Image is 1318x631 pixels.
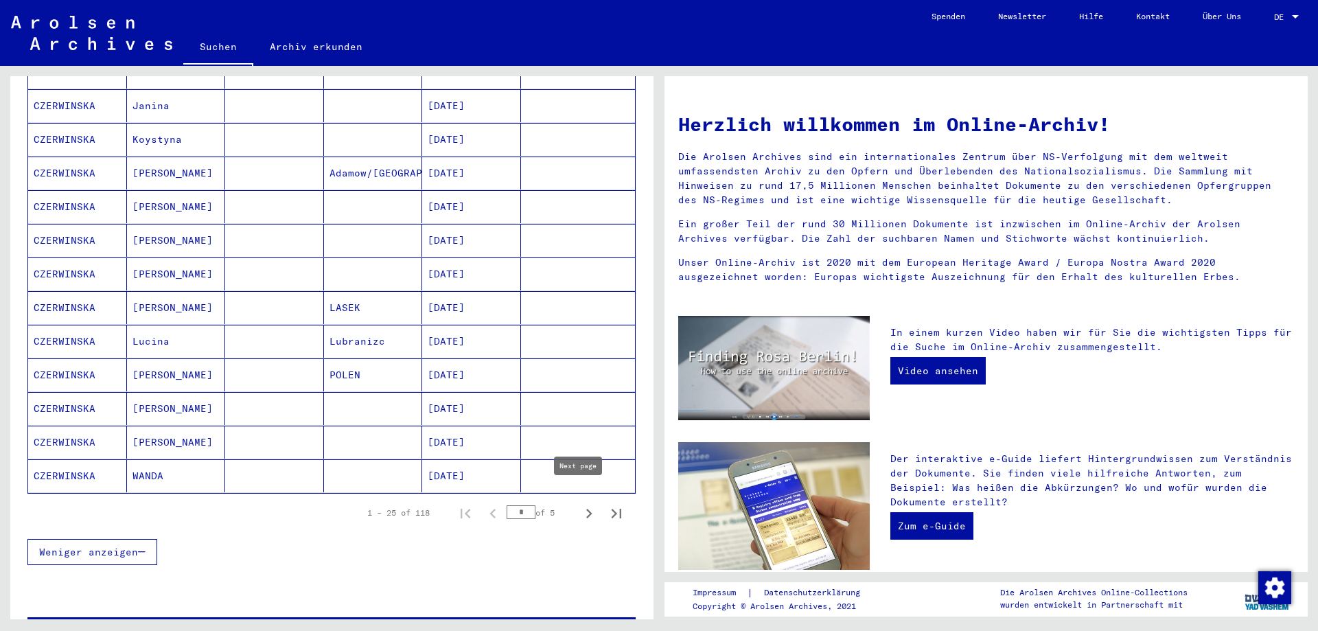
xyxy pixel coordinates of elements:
button: Previous page [479,499,507,527]
p: wurden entwickelt in Partnerschaft mit [1000,599,1188,611]
span: DE [1274,12,1289,22]
mat-cell: CZERWINSKA [28,190,127,223]
mat-cell: CZERWINSKA [28,325,127,358]
div: | [693,586,877,600]
p: Copyright © Arolsen Archives, 2021 [693,600,877,612]
p: Die Arolsen Archives Online-Collections [1000,586,1188,599]
button: Next page [575,499,603,527]
mat-cell: CZERWINSKA [28,426,127,459]
mat-cell: [PERSON_NAME] [127,190,226,223]
span: Weniger anzeigen [39,546,138,558]
mat-cell: [DATE] [422,190,521,223]
mat-cell: [DATE] [422,157,521,190]
mat-cell: WANDA [127,459,226,492]
mat-cell: [PERSON_NAME] [127,257,226,290]
a: Video ansehen [890,357,986,385]
div: of 5 [507,506,575,519]
a: Suchen [183,30,253,66]
img: video.jpg [678,316,870,420]
mat-cell: Lucina [127,325,226,358]
p: Der interaktive e-Guide liefert Hintergrundwissen zum Verständnis der Dokumente. Sie finden viele... [890,452,1294,509]
mat-cell: [PERSON_NAME] [127,291,226,324]
mat-cell: Koystyna [127,123,226,156]
img: eguide.jpg [678,442,870,570]
mat-cell: CZERWINSKA [28,459,127,492]
mat-cell: [PERSON_NAME] [127,157,226,190]
mat-cell: [DATE] [422,392,521,425]
mat-cell: CZERWINSKA [28,224,127,257]
mat-cell: Janina [127,89,226,122]
mat-cell: CZERWINSKA [28,291,127,324]
mat-cell: [DATE] [422,426,521,459]
mat-cell: POLEN [324,358,423,391]
a: Datenschutzerklärung [753,586,877,600]
p: Unser Online-Archiv ist 2020 mit dem European Heritage Award / Europa Nostra Award 2020 ausgezeic... [678,255,1294,284]
mat-cell: LASEK [324,291,423,324]
mat-cell: CZERWINSKA [28,123,127,156]
button: First page [452,499,479,527]
mat-cell: [DATE] [422,358,521,391]
img: Arolsen_neg.svg [11,16,172,50]
button: Weniger anzeigen [27,539,157,565]
mat-cell: Lubranizc [324,325,423,358]
p: Die Arolsen Archives sind ein internationales Zentrum über NS-Verfolgung mit dem weltweit umfasse... [678,150,1294,207]
mat-cell: [DATE] [422,89,521,122]
a: Zum e-Guide [890,512,973,540]
mat-cell: CZERWINSKA [28,89,127,122]
a: Impressum [693,586,747,600]
mat-cell: CZERWINSKA [28,392,127,425]
h1: Herzlich willkommen im Online-Archiv! [678,110,1294,139]
mat-cell: [PERSON_NAME] [127,224,226,257]
mat-cell: [DATE] [422,224,521,257]
mat-cell: [PERSON_NAME] [127,426,226,459]
img: Zustimmung ändern [1258,571,1291,604]
mat-cell: [PERSON_NAME] [127,392,226,425]
img: yv_logo.png [1242,582,1293,616]
mat-cell: [PERSON_NAME] [127,358,226,391]
mat-cell: [DATE] [422,291,521,324]
p: Ein großer Teil der rund 30 Millionen Dokumente ist inzwischen im Online-Archiv der Arolsen Archi... [678,217,1294,246]
mat-cell: [DATE] [422,325,521,358]
mat-cell: [DATE] [422,257,521,290]
mat-cell: CZERWINSKA [28,157,127,190]
mat-cell: CZERWINSKA [28,358,127,391]
mat-cell: [DATE] [422,459,521,492]
a: Archiv erkunden [253,30,379,63]
mat-cell: [DATE] [422,123,521,156]
button: Last page [603,499,630,527]
mat-cell: CZERWINSKA [28,257,127,290]
div: 1 – 25 of 118 [367,507,430,519]
mat-cell: Adamow/[GEOGRAPHIC_DATA] [324,157,423,190]
p: In einem kurzen Video haben wir für Sie die wichtigsten Tipps für die Suche im Online-Archiv zusa... [890,325,1294,354]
